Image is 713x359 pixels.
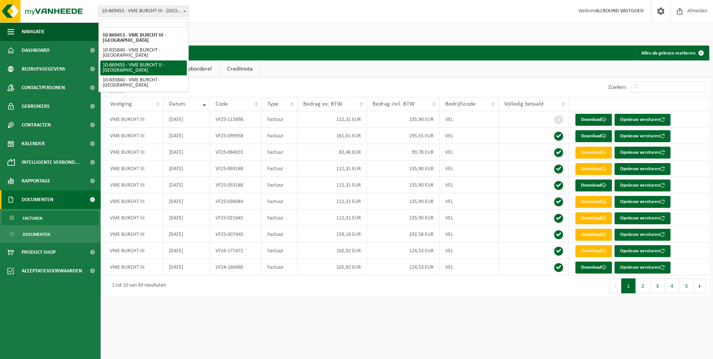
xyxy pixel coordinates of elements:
td: Factuur [262,226,298,243]
td: [DATE] [163,193,210,210]
span: Bedrijfscode [445,101,475,107]
td: Factuur [262,193,298,210]
td: 82,46 EUR [298,144,367,160]
a: Documenten [2,227,99,241]
li: 10-869453 - VME BURCHT III - [GEOGRAPHIC_DATA] [100,31,187,46]
td: VF25-099958 [210,128,261,144]
td: VF25-053188 [210,177,261,193]
span: Code [216,101,228,107]
td: Factuur [262,111,298,128]
td: Factuur [262,210,298,226]
td: 195,55 EUR [367,128,440,144]
td: [DATE] [163,259,210,275]
button: 2 [636,278,650,293]
li: 10-835840 - VME BURCHT - [GEOGRAPHIC_DATA] [100,75,187,90]
span: Contracten [22,116,51,134]
span: Contactpersonen [22,78,65,97]
a: Aankoopborderel [163,60,219,78]
td: Factuur [262,128,298,144]
a: Download [575,114,612,126]
td: VF25-021645 [210,210,261,226]
a: Download [575,245,612,257]
td: 124,53 EUR [367,259,440,275]
td: 102,92 EUR [298,259,367,275]
span: Navigatie [22,22,45,41]
button: Opnieuw versturen [615,147,670,159]
button: 3 [650,278,665,293]
strong: ALLROUND VASTGOED [595,8,644,14]
button: Opnieuw versturen [615,262,670,274]
td: 135,90 EUR [367,111,440,128]
span: Acceptatievoorwaarden [22,262,82,280]
span: 10-869453 - VME BURCHT III - AALST [98,6,189,17]
button: 1 [621,278,636,293]
td: VEL [440,128,499,144]
td: VEL [440,243,499,259]
td: [DATE] [163,226,210,243]
td: 112,31 EUR [298,160,367,177]
button: 4 [665,278,679,293]
button: Previous [609,278,621,293]
a: Facturen [2,211,99,225]
button: Opnieuw versturen [615,212,670,224]
td: 112,31 EUR [298,177,367,193]
td: Factuur [262,144,298,160]
span: Type [267,101,279,107]
span: Bedrag incl. BTW [373,101,415,107]
div: 1 tot 10 van 49 resultaten [108,279,166,293]
a: Download [575,196,612,208]
td: VME BURCHT III [104,243,163,259]
td: VEL [440,177,499,193]
a: Creditnota [220,60,260,78]
td: [DATE] [163,111,210,128]
span: Documenten [23,227,50,241]
td: VME BURCHT III [104,160,163,177]
button: Opnieuw versturen [615,196,670,208]
td: VEL [440,193,499,210]
a: Download [575,229,612,241]
span: Product Shop [22,243,56,262]
li: 10-835840 - VME BURCHT - [GEOGRAPHIC_DATA] [100,46,187,60]
td: VME BURCHT III [104,128,163,144]
span: Rapportage [22,172,50,190]
td: [DATE] [163,243,210,259]
a: Download [575,147,612,159]
td: Factuur [262,259,298,275]
td: [DATE] [163,177,210,193]
span: Kalender [22,134,45,153]
td: VME BURCHT III [104,111,163,128]
span: Datum [169,101,185,107]
td: VF24-160460 [210,259,261,275]
td: VEL [440,210,499,226]
td: Factuur [262,160,298,177]
td: VF25-115898 [210,111,261,128]
a: Download [575,163,612,175]
td: 159,16 EUR [298,226,367,243]
td: [DATE] [163,128,210,144]
td: VME BURCHT III [104,193,163,210]
button: Opnieuw versturen [615,163,670,175]
td: VME BURCHT III [104,144,163,160]
span: Dashboard [22,41,50,60]
td: VEL [440,144,499,160]
button: Next [694,278,706,293]
td: 124,53 EUR [367,243,440,259]
td: VF25-084655 [210,144,261,160]
td: VEL [440,259,499,275]
td: VME BURCHT III [104,226,163,243]
td: 112,31 EUR [298,111,367,128]
td: 135,90 EUR [367,177,440,193]
td: VEL [440,160,499,177]
td: VEL [440,226,499,243]
a: Download [575,212,612,224]
td: 135,90 EUR [367,160,440,177]
a: Download [575,262,612,274]
td: 192,58 EUR [367,226,440,243]
td: VF24-177472 [210,243,261,259]
span: Bedrag ex. BTW [303,101,342,107]
button: Alles als gelezen markeren [635,46,709,60]
td: [DATE] [163,144,210,160]
button: Opnieuw versturen [615,229,670,241]
td: VF25-036084 [210,193,261,210]
button: Opnieuw versturen [615,130,670,142]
